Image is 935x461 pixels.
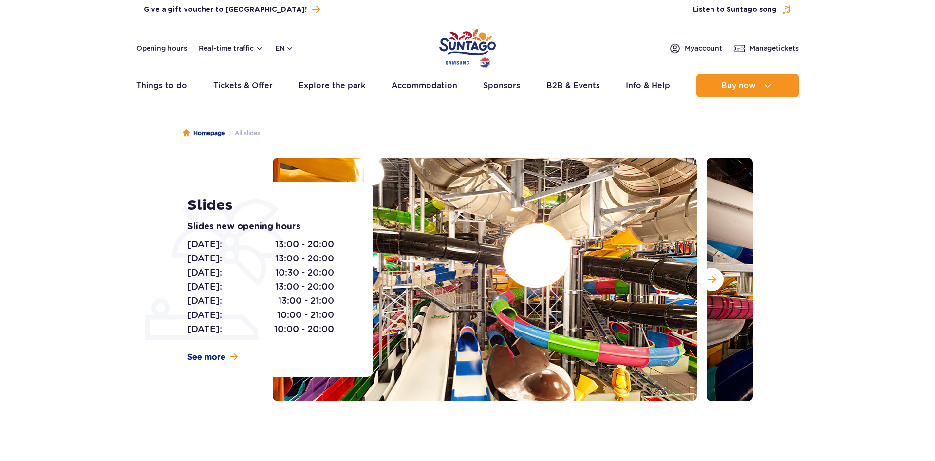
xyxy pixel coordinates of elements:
[187,280,222,294] span: [DATE]:
[277,308,334,322] span: 10:00 - 21:00
[187,266,222,279] span: [DATE]:
[136,43,187,53] a: Opening hours
[721,81,756,90] span: Buy now
[136,74,187,97] a: Things to do
[275,43,294,53] button: en
[187,352,238,363] a: See more
[187,294,222,308] span: [DATE]:
[187,252,222,265] span: [DATE]:
[685,43,722,53] span: My account
[183,129,225,138] a: Homepage
[274,322,334,336] span: 10:00 - 20:00
[734,42,799,54] a: Managetickets
[483,74,520,97] a: Sponsors
[700,268,724,291] button: Next slide
[392,74,457,97] a: Accommodation
[213,74,273,97] a: Tickets & Offer
[187,308,222,322] span: [DATE]:
[144,3,320,16] a: Give a gift voucher to [GEOGRAPHIC_DATA]!
[187,197,351,214] h1: Slides
[693,5,777,15] span: Listen to Suntago song
[693,5,791,15] button: Listen to Suntago song
[749,43,799,53] span: Manage tickets
[275,266,334,279] span: 10:30 - 20:00
[187,220,351,234] p: Slides new opening hours
[144,5,307,15] span: Give a gift voucher to [GEOGRAPHIC_DATA]!
[275,238,334,251] span: 13:00 - 20:00
[669,42,722,54] a: Myaccount
[299,74,365,97] a: Explore the park
[626,74,670,97] a: Info & Help
[278,294,334,308] span: 13:00 - 21:00
[439,24,496,69] a: Park of Poland
[275,280,334,294] span: 13:00 - 20:00
[275,252,334,265] span: 13:00 - 20:00
[187,322,222,336] span: [DATE]:
[696,74,799,97] button: Buy now
[546,74,600,97] a: B2B & Events
[187,352,225,363] span: See more
[199,44,263,52] button: Real-time traffic
[225,129,260,138] li: All slides
[187,238,222,251] span: [DATE]:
